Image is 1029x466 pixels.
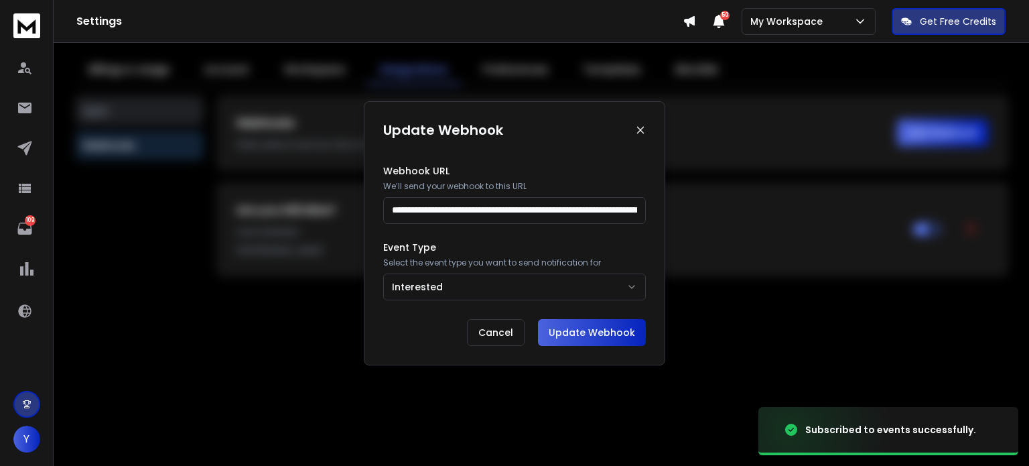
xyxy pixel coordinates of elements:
[920,15,996,28] p: Get Free Credits
[383,243,646,252] label: Event Type
[392,280,443,294] div: Interested
[13,13,40,38] img: logo
[383,257,646,268] p: Select the event type you want to send notification for
[383,166,646,176] label: Webhook URL
[892,8,1006,35] button: Get Free Credits
[538,319,646,346] button: Update Webhook
[805,423,976,436] div: Subscribed to events successfully.
[13,426,40,453] button: Y
[383,181,646,192] p: We’ll send your webhook to this URL
[750,15,828,28] p: My Workspace
[25,215,36,226] p: 109
[76,13,683,30] h1: Settings
[467,319,525,346] button: Cancel
[383,121,503,139] h1: Update Webhook
[11,215,38,242] a: 109
[720,11,730,20] span: 50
